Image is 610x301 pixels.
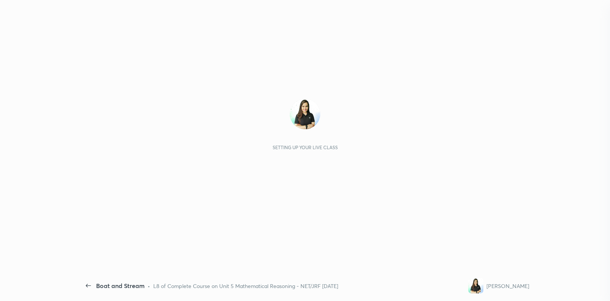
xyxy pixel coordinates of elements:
div: [PERSON_NAME] [486,282,529,290]
div: • [148,282,150,290]
img: 55eb4730e2bb421f98883ea12e9d64d8.jpg [468,278,483,293]
div: Setting up your live class [273,145,338,150]
div: Boat and Stream [96,281,144,290]
div: L8 of Complete Course on Unit 5 Mathematical Reasoning - NET/JRF [DATE] [153,282,338,290]
img: 55eb4730e2bb421f98883ea12e9d64d8.jpg [290,99,320,129]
